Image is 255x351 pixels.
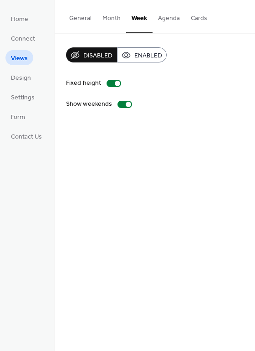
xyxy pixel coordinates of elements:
[5,109,31,124] a: Form
[117,47,167,62] button: Enabled
[83,51,112,61] span: Disabled
[11,73,31,83] span: Design
[11,113,25,122] span: Form
[11,93,35,103] span: Settings
[5,11,34,26] a: Home
[134,51,162,61] span: Enabled
[5,70,36,85] a: Design
[66,78,101,88] div: Fixed height
[11,34,35,44] span: Connect
[5,129,47,144] a: Contact Us
[66,47,117,62] button: Disabled
[11,132,42,142] span: Contact Us
[5,89,40,104] a: Settings
[5,31,41,46] a: Connect
[11,54,28,63] span: Views
[5,50,33,65] a: Views
[11,15,28,24] span: Home
[66,99,112,109] div: Show weekends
